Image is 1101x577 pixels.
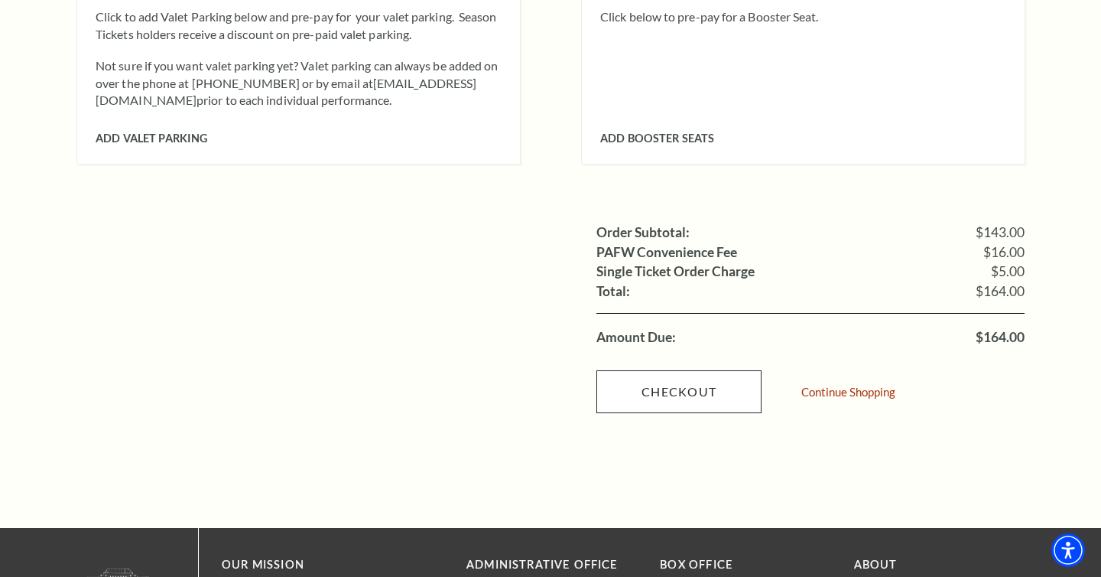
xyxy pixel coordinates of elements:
p: BOX OFFICE [660,556,830,575]
span: $164.00 [976,285,1025,298]
span: Add Booster Seats [600,132,714,145]
p: OUR MISSION [222,556,413,575]
p: Administrative Office [466,556,637,575]
span: Add Valet Parking [96,132,207,145]
label: Single Ticket Order Charge [596,265,755,279]
p: Not sure if you want valet parking yet? Valet parking can always be added on over the phone at [P... [96,57,502,109]
label: Total: [596,285,630,298]
a: Continue Shopping [801,386,895,398]
span: $143.00 [976,226,1025,240]
a: Checkout [596,370,762,413]
div: Accessibility Menu [1051,533,1085,567]
p: Click below to pre-pay for a Booster Seat. [600,8,1006,25]
label: Order Subtotal: [596,226,690,240]
p: Click to add Valet Parking below and pre-pay for your valet parking. Season Tickets holders recei... [96,8,502,43]
span: $16.00 [983,246,1025,259]
span: $164.00 [976,331,1025,344]
span: $5.00 [991,265,1025,279]
a: About [854,558,898,571]
label: Amount Due: [596,331,676,344]
label: PAFW Convenience Fee [596,246,737,259]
